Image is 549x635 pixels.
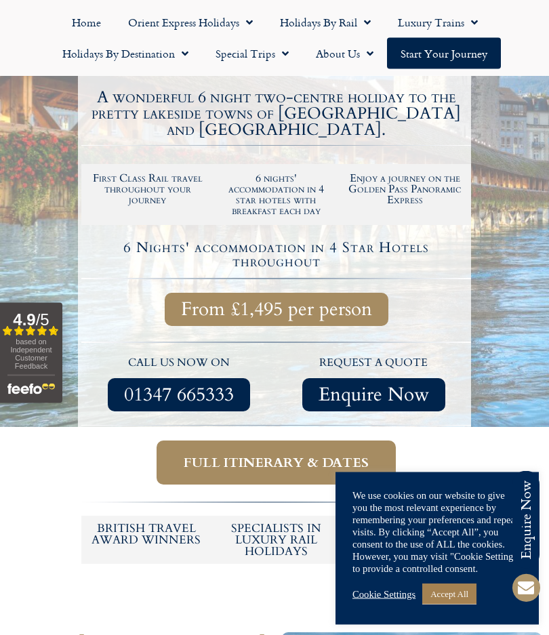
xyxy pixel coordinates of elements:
span: Full itinerary & dates [184,455,369,472]
a: Special Trips [202,38,302,69]
a: About Us [302,38,387,69]
a: 01347 665333 [108,379,250,412]
h2: 6 nights' accommodation in 4 star hotels with breakfast each day [219,173,334,217]
i: ★ [241,68,249,81]
a: Accept All [422,583,476,605]
a: Start your Journey [387,38,501,69]
a: Holidays by Destination [49,38,202,69]
h2: First Class Rail travel throughout your journey [90,173,205,206]
h2: Enjoy a journey on the Golden Pass Panoramic Express [347,173,462,206]
a: Luxury Trains [384,7,491,38]
i: ★ [303,68,312,81]
nav: Menu [7,7,542,69]
div: 5/5 [241,67,312,81]
a: Orient Express Holidays [115,7,266,38]
span: From £1,495 per person [181,302,372,319]
h2: A wonderful 6 night two-centre holiday to the pretty lakeside towns of [GEOGRAPHIC_DATA] and [GEO... [81,90,471,139]
i: ★ [256,68,265,81]
a: Home [58,7,115,38]
i: ★ [272,68,281,81]
h5: British Travel Award winners [88,523,205,546]
a: Cookie Settings [352,588,415,600]
h6: Specialists in luxury rail holidays [218,523,335,558]
a: From £1,495 per person [165,293,388,327]
a: Full itinerary & dates [157,441,396,485]
div: We use cookies on our website to give you the most relevant experience by remembering your prefer... [352,489,522,575]
p: call us now on [88,355,270,373]
h4: 6 Nights' accommodation in 4 Star Hotels throughout [83,241,469,270]
i: ★ [287,68,296,81]
a: Holidays by Rail [266,7,384,38]
p: request a quote [283,355,465,373]
span: Enquire Now [319,387,429,404]
a: Enquire Now [302,379,445,412]
span: 01347 665333 [124,387,234,404]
